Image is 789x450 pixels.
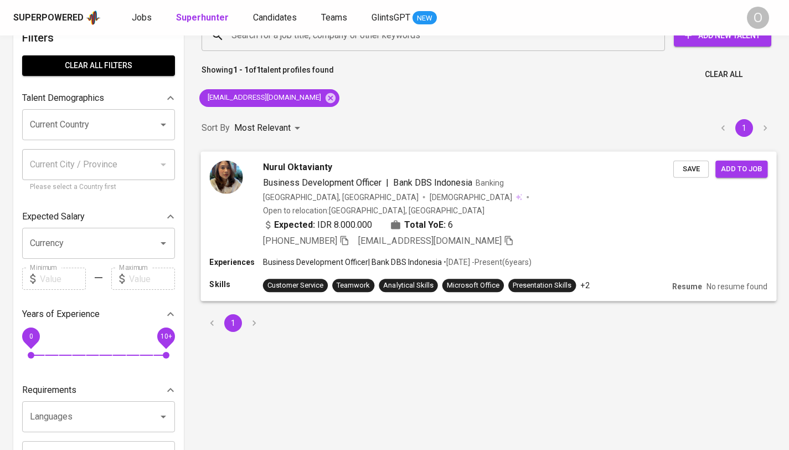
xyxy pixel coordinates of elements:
span: Teams [321,12,347,23]
span: [DEMOGRAPHIC_DATA] [430,191,514,202]
h6: Filters [22,29,175,47]
span: GlintsGPT [372,12,410,23]
a: GlintsGPT NEW [372,11,437,25]
p: Experiences [209,257,262,268]
button: Add New Talent [674,24,771,47]
span: Banking [476,178,504,187]
button: Clear All [700,64,747,85]
nav: pagination navigation [202,314,265,332]
span: Clear All filters [31,59,166,73]
button: Clear All filters [22,55,175,76]
span: [EMAIL_ADDRESS][DOMAIN_NAME] [358,236,502,246]
div: Analytical Skills [383,280,433,291]
p: Skills [209,279,262,290]
div: Years of Experience [22,303,175,325]
img: 95bb3b1b-c460-4942-8a63-5ce581b47224.jpg [209,160,243,193]
span: Candidates [253,12,297,23]
span: Bank DBS Indonesia [393,177,472,187]
span: 6 [448,218,453,231]
div: Most Relevant [234,118,304,139]
div: Superpowered [13,12,84,24]
div: O [747,7,769,29]
b: Total YoE: [404,218,446,231]
div: Teamwork [337,280,370,291]
span: 0 [29,333,33,340]
button: Open [156,236,171,251]
b: 1 [256,65,261,74]
span: NEW [412,13,437,24]
a: Nurul OktaviantyBusiness Development Officer|Bank DBS IndonesiaBanking[GEOGRAPHIC_DATA], [GEOGRAP... [202,152,776,301]
p: Sort By [202,121,230,135]
b: Expected: [274,218,315,231]
input: Value [129,268,175,290]
a: Superhunter [176,11,231,25]
p: Open to relocation : [GEOGRAPHIC_DATA], [GEOGRAPHIC_DATA] [263,204,484,216]
p: Showing of talent profiles found [202,64,334,85]
button: page 1 [224,314,242,332]
p: Business Development Officer | Bank DBS Indonesia [263,257,442,268]
div: Presentation Skills [513,280,571,291]
p: Most Relevant [234,121,291,135]
span: [EMAIL_ADDRESS][DOMAIN_NAME] [199,93,328,103]
span: | [386,176,389,189]
div: [EMAIL_ADDRESS][DOMAIN_NAME] [199,89,339,107]
button: Open [156,117,171,132]
a: Candidates [253,11,299,25]
span: Add New Talent [683,29,762,43]
a: Teams [321,11,349,25]
div: Customer Service [267,280,323,291]
button: page 1 [735,119,753,137]
a: Jobs [132,11,154,25]
p: Requirements [22,383,76,397]
span: Save [679,162,703,175]
div: [GEOGRAPHIC_DATA], [GEOGRAPHIC_DATA] [263,191,419,202]
p: Please select a Country first [30,182,167,193]
nav: pagination navigation [713,119,776,137]
a: Superpoweredapp logo [13,9,101,26]
img: app logo [86,9,101,26]
p: Resume [672,281,702,292]
span: Business Development Officer [263,177,382,187]
span: 10+ [160,333,172,340]
span: Nurul Oktavianty [263,160,332,173]
div: Microsoft Office [447,280,499,291]
p: No resume found [707,281,767,292]
button: Open [156,409,171,425]
input: Value [40,268,86,290]
span: [PHONE_NUMBER] [263,236,337,246]
span: Add to job [721,162,762,175]
b: 1 - 1 [233,65,249,74]
button: Save [673,160,709,177]
p: Expected Salary [22,210,85,223]
div: Talent Demographics [22,87,175,109]
span: Jobs [132,12,152,23]
div: IDR 8.000.000 [263,218,373,231]
span: Clear All [705,68,742,81]
p: • [DATE] - Present ( 6 years ) [442,257,532,268]
p: Talent Demographics [22,91,104,105]
div: Requirements [22,379,175,401]
p: Years of Experience [22,308,100,321]
b: Superhunter [176,12,229,23]
button: Add to job [715,160,767,177]
p: +2 [580,280,589,291]
div: Expected Salary [22,206,175,228]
